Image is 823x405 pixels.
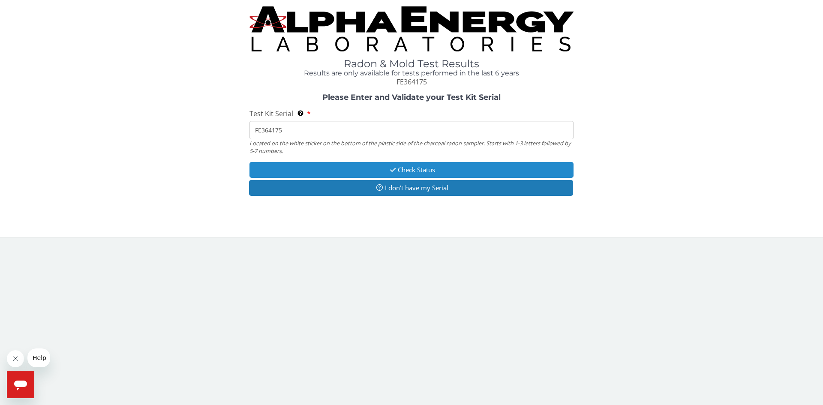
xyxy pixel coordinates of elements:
iframe: Close message [7,350,24,367]
iframe: Message from company [27,348,50,367]
span: FE364175 [396,77,427,87]
h4: Results are only available for tests performed in the last 6 years [249,69,574,77]
button: Check Status [249,162,574,178]
strong: Please Enter and Validate your Test Kit Serial [322,93,501,102]
span: Test Kit Serial [249,109,293,118]
img: TightCrop.jpg [249,6,574,51]
h1: Radon & Mold Test Results [249,58,574,69]
div: Located on the white sticker on the bottom of the plastic side of the charcoal radon sampler. Sta... [249,139,574,155]
iframe: Button to launch messaging window [7,371,34,398]
button: I don't have my Serial [249,180,573,196]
